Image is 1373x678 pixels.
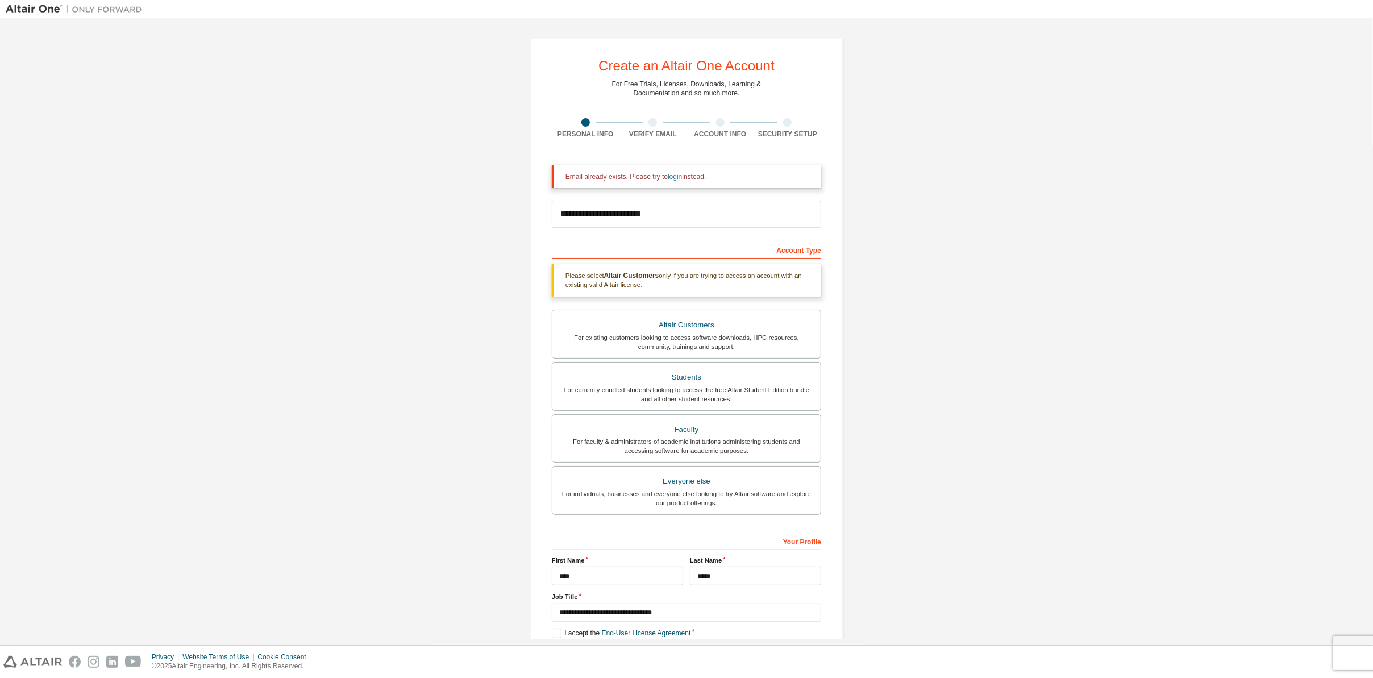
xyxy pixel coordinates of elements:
[559,385,814,404] div: For currently enrolled students looking to access the free Altair Student Edition bundle and all ...
[559,473,814,489] div: Everyone else
[559,437,814,455] div: For faculty & administrators of academic institutions administering students and accessing softwa...
[3,656,62,668] img: altair_logo.svg
[182,652,257,662] div: Website Terms of Use
[559,317,814,333] div: Altair Customers
[619,130,687,139] div: Verify Email
[106,656,118,668] img: linkedin.svg
[604,272,659,280] b: Altair Customers
[152,662,313,671] p: © 2025 Altair Engineering, Inc. All Rights Reserved.
[612,80,762,98] div: For Free Trials, Licenses, Downloads, Learning & Documentation and so much more.
[257,652,313,662] div: Cookie Consent
[602,629,691,637] a: End-User License Agreement
[668,173,682,181] a: login
[552,240,821,259] div: Account Type
[6,3,148,15] img: Altair One
[88,656,99,668] img: instagram.svg
[552,629,690,638] label: I accept the
[559,489,814,508] div: For individuals, businesses and everyone else looking to try Altair software and explore our prod...
[552,264,821,297] div: Please select only if you are trying to access an account with an existing valid Altair license.
[598,59,775,73] div: Create an Altair One Account
[69,656,81,668] img: facebook.svg
[559,333,814,351] div: For existing customers looking to access software downloads, HPC resources, community, trainings ...
[690,556,821,565] label: Last Name
[552,532,821,550] div: Your Profile
[559,369,814,385] div: Students
[565,172,812,181] div: Email already exists. Please try to instead.
[125,656,142,668] img: youtube.svg
[686,130,754,139] div: Account Info
[754,130,822,139] div: Security Setup
[552,130,619,139] div: Personal Info
[152,652,182,662] div: Privacy
[552,556,683,565] label: First Name
[552,592,821,601] label: Job Title
[559,422,814,438] div: Faculty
